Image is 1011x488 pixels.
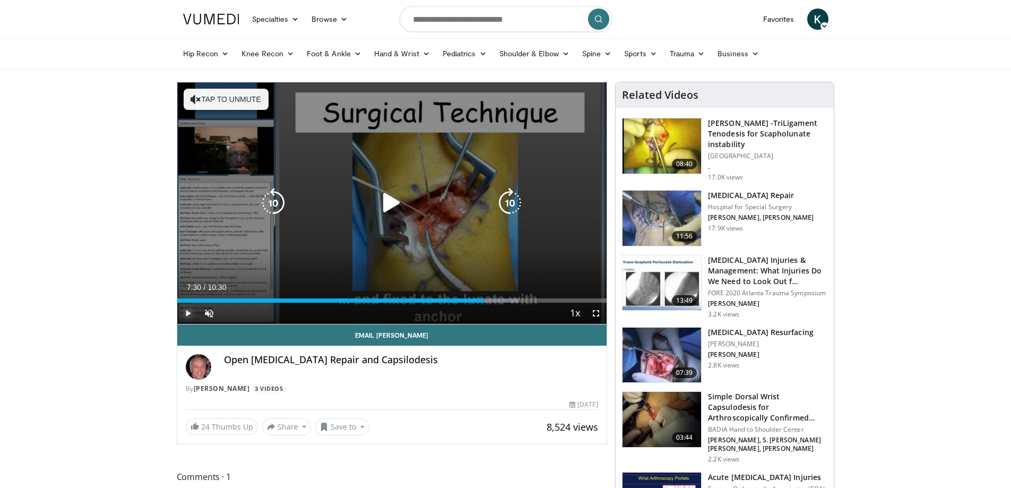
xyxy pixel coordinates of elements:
span: 7:30 [187,283,201,292]
p: [PERSON_NAME], S. [PERSON_NAME] [PERSON_NAME], [PERSON_NAME] [708,436,827,453]
video-js: Video Player [177,82,607,324]
button: Fullscreen [585,303,607,324]
span: 8,524 views [547,421,598,433]
p: 3.2K views [708,310,739,319]
a: 03:44 Simple Dorsal Wrist Capsulodesis for Arthroscopically Confirmed Scap… BADIA Hand to Shoulde... [622,391,827,464]
h4: Related Videos [622,89,698,101]
span: 08:40 [672,159,697,169]
a: 11:56 [MEDICAL_DATA] Repair Hospital for Special Surgery [PERSON_NAME], [PERSON_NAME] 17.9K views [622,190,827,246]
p: BADIA Hand to Shoulder Center [708,425,827,434]
button: Save to [315,418,369,435]
p: . [708,162,827,171]
a: K [807,8,828,30]
span: Comments 1 [177,470,608,484]
a: 08:40 [PERSON_NAME] -TriLigament Tenodesis for Scapholunate instability [GEOGRAPHIC_DATA] . 17.0K... [622,118,827,182]
h3: [MEDICAL_DATA] Injuries & Management: What Injuries Do We Need to Look Out f… [708,255,827,287]
img: Avatar [186,354,211,380]
img: ff247ecc-b94b-4a37-adff-7b9ca0b26904.150x105_q85_crop-smart_upscale.jpg [623,392,701,447]
p: [PERSON_NAME] [708,299,827,308]
a: Sports [618,43,663,64]
img: 0a894fbd-a7cb-40d3-bfab-3b5d671758fa.150x105_q85_crop-smart_upscale.jpg [623,255,701,311]
p: FORE 2020 Atlanta Trauma Symposium [708,289,827,297]
span: 10:30 [208,283,226,292]
p: 2.8K views [708,361,739,370]
a: 13:49 [MEDICAL_DATA] Injuries & Management: What Injuries Do We Need to Look Out f… FORE 2020 Atl... [622,255,827,319]
p: 2.2K views [708,455,739,464]
p: [GEOGRAPHIC_DATA] [708,152,827,160]
a: Browse [305,8,354,30]
a: Pediatrics [436,43,493,64]
a: Business [711,43,765,64]
a: Email [PERSON_NAME] [177,324,607,346]
span: 13:49 [672,295,697,306]
div: Progress Bar [177,298,607,303]
div: By [186,384,599,393]
h3: [MEDICAL_DATA] Repair [708,190,814,201]
h3: [PERSON_NAME] -TriLigament Tenodesis for Scapholunate instability [708,118,827,150]
button: Unmute [198,303,220,324]
h3: Acute [MEDICAL_DATA] Injuries [708,472,825,483]
a: Knee Recon [235,43,300,64]
h3: [MEDICAL_DATA] Resurfacing [708,327,814,338]
a: 07:39 [MEDICAL_DATA] Resurfacing [PERSON_NAME] [PERSON_NAME] 2.8K views [622,327,827,383]
a: Shoulder & Elbow [493,43,576,64]
span: 11:56 [672,231,697,242]
img: 01fde5d6-296a-4d3f-8c1c-1f7a563fd2d9.150x105_q85_crop-smart_upscale.jpg [623,328,701,383]
a: Foot & Ankle [300,43,368,64]
button: Share [262,418,312,435]
img: 10029_3.png.150x105_q85_crop-smart_upscale.jpg [623,191,701,246]
a: Specialties [246,8,306,30]
p: [PERSON_NAME], [PERSON_NAME] [708,213,814,222]
a: [PERSON_NAME] [194,384,250,393]
p: [PERSON_NAME] [708,340,814,348]
span: 24 [201,422,210,432]
a: Favorites [757,8,801,30]
p: Hospital for Special Surgery [708,203,814,211]
a: 3 Videos [252,384,287,393]
a: Spine [576,43,618,64]
button: Play [177,303,198,324]
a: Trauma [663,43,712,64]
h3: Simple Dorsal Wrist Capsulodesis for Arthroscopically Confirmed Scap… [708,391,827,423]
span: 07:39 [672,367,697,378]
img: Brunelli_100010339_2.jpg.150x105_q85_crop-smart_upscale.jpg [623,118,701,174]
p: [PERSON_NAME] [708,350,814,359]
h4: Open [MEDICAL_DATA] Repair and Capsilodesis [224,354,599,366]
button: Tap to unmute [184,89,269,110]
p: 17.0K views [708,173,743,182]
span: 03:44 [672,432,697,443]
a: Hip Recon [177,43,236,64]
a: 24 Thumbs Up [186,418,258,435]
img: VuMedi Logo [183,14,239,24]
span: / [204,283,206,292]
input: Search topics, interventions [400,6,612,32]
a: Hand & Wrist [368,43,436,64]
p: 17.9K views [708,224,743,233]
button: Playback Rate [564,303,585,324]
div: [DATE] [569,400,598,409]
